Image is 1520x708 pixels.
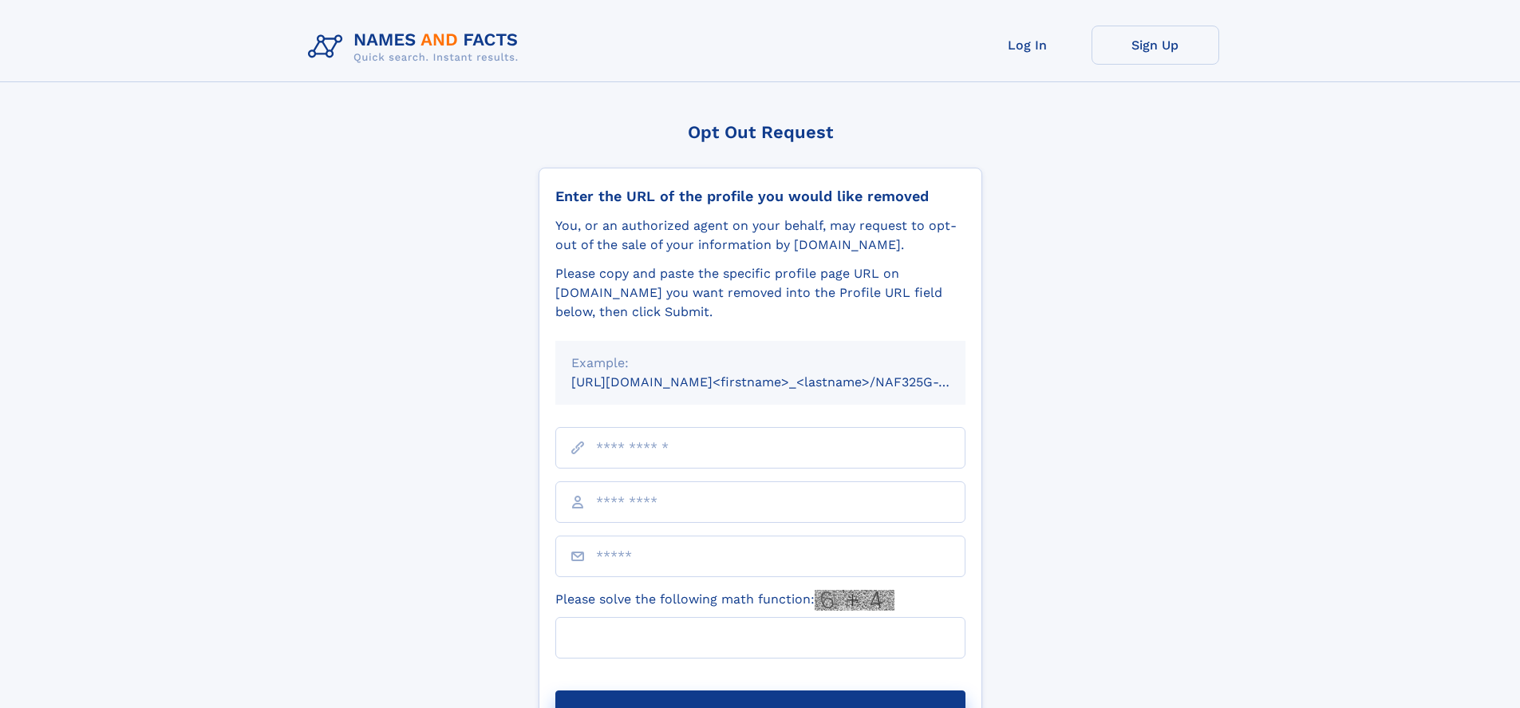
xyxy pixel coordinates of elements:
[555,590,894,611] label: Please solve the following math function:
[555,188,965,205] div: Enter the URL of the profile you would like removed
[302,26,531,69] img: Logo Names and Facts
[964,26,1092,65] a: Log In
[539,122,982,142] div: Opt Out Request
[555,264,965,322] div: Please copy and paste the specific profile page URL on [DOMAIN_NAME] you want removed into the Pr...
[571,354,950,373] div: Example:
[1092,26,1219,65] a: Sign Up
[555,216,965,255] div: You, or an authorized agent on your behalf, may request to opt-out of the sale of your informatio...
[571,374,996,390] small: [URL][DOMAIN_NAME]<firstname>_<lastname>/NAF325G-xxxxxxxx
